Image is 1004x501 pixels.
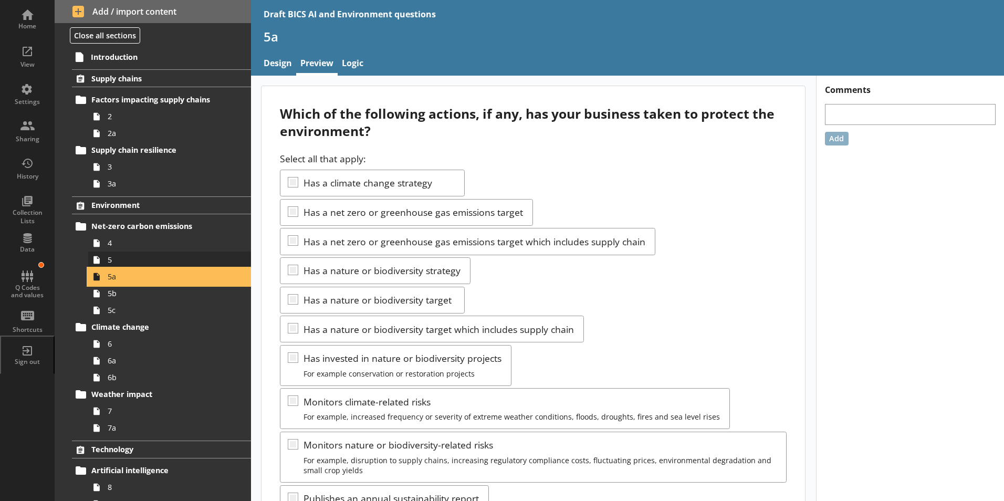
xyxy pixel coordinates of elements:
[77,142,251,192] li: Supply chain resilience33a
[91,74,220,83] span: Supply chains
[264,8,436,20] div: Draft BICS AI and Environment questions
[72,386,251,403] a: Weather impact
[77,91,251,142] li: Factors impacting supply chains22a
[91,52,220,62] span: Introduction
[338,53,368,76] a: Logic
[88,125,251,142] a: 2a
[108,356,224,366] span: 6a
[296,53,338,76] a: Preview
[108,111,224,121] span: 2
[88,175,251,192] a: 3a
[108,128,224,138] span: 2a
[72,319,251,336] a: Climate change
[72,69,251,87] a: Supply chains
[108,255,224,265] span: 5
[88,108,251,125] a: 2
[88,420,251,436] a: 7a
[91,200,220,210] span: Environment
[108,162,224,172] span: 3
[72,462,251,479] a: Artificial intelligence
[108,372,224,382] span: 6b
[9,326,46,334] div: Shortcuts
[91,465,220,475] span: Artificial intelligence
[9,135,46,143] div: Sharing
[108,272,224,281] span: 5a
[88,369,251,386] a: 6b
[72,91,251,108] a: Factors impacting supply chains
[72,218,251,235] a: Net-zero carbon emissions
[88,285,251,302] a: 5b
[77,319,251,386] li: Climate change66a6b
[280,105,787,140] div: Which of the following actions, if any, has your business taken to protect the environment?
[88,479,251,496] a: 8
[91,444,220,454] span: Technology
[91,389,220,399] span: Weather impact
[108,179,224,189] span: 3a
[88,235,251,252] a: 4
[9,60,46,69] div: View
[71,48,251,65] a: Introduction
[88,159,251,175] a: 3
[259,53,296,76] a: Design
[77,218,251,319] li: Net-zero carbon emissions455a5b5c
[9,245,46,254] div: Data
[72,6,234,17] span: Add / import content
[91,95,220,105] span: Factors impacting supply chains
[70,27,140,44] button: Close all sections
[88,268,251,285] a: 5a
[88,352,251,369] a: 6a
[9,208,46,225] div: Collection Lists
[108,406,224,416] span: 7
[108,423,224,433] span: 7a
[55,69,251,192] li: Supply chainsFactors impacting supply chains22aSupply chain resilience33a
[108,288,224,298] span: 5b
[9,172,46,181] div: History
[91,221,220,231] span: Net-zero carbon emissions
[72,142,251,159] a: Supply chain resilience
[9,284,46,299] div: Q Codes and values
[88,252,251,268] a: 5
[108,238,224,248] span: 4
[91,322,220,332] span: Climate change
[108,339,224,349] span: 6
[55,196,251,436] li: EnvironmentNet-zero carbon emissions455a5b5cClimate change66a6bWeather impact77a
[77,386,251,436] li: Weather impact77a
[88,403,251,420] a: 7
[264,28,991,45] h1: 5a
[91,145,220,155] span: Supply chain resilience
[88,336,251,352] a: 6
[108,305,224,315] span: 5c
[9,358,46,366] div: Sign out
[72,441,251,458] a: Technology
[88,302,251,319] a: 5c
[108,482,224,492] span: 8
[9,98,46,106] div: Settings
[72,196,251,214] a: Environment
[9,22,46,30] div: Home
